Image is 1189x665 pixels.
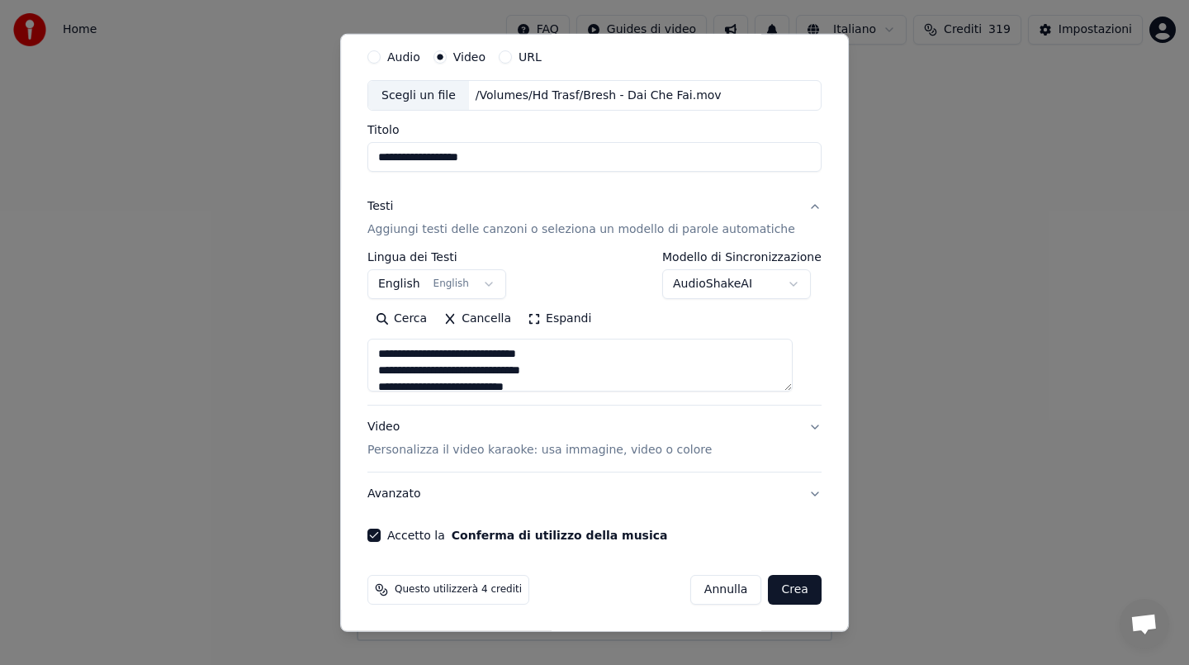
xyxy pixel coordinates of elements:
button: TestiAggiungi testi delle canzoni o seleziona un modello di parole automatiche [367,185,822,251]
label: Video [453,50,486,62]
button: VideoPersonalizza il video karaoke: usa immagine, video o colore [367,406,822,472]
p: Personalizza il video karaoke: usa immagine, video o colore [367,442,712,458]
span: Questo utilizzerà 4 crediti [395,583,522,596]
label: Lingua dei Testi [367,251,506,263]
button: Cancella [435,306,519,332]
button: Cerca [367,306,435,332]
label: Titolo [367,124,822,135]
button: Crea [769,575,822,605]
label: Audio [387,50,420,62]
button: Avanzato [367,473,822,515]
button: Accetto la [452,530,668,541]
div: Video [367,419,712,458]
div: Testi [367,198,393,215]
label: Modello di Sincronizzazione [662,251,822,263]
p: Aggiungi testi delle canzoni o seleziona un modello di parole automatiche [367,221,795,238]
label: URL [519,50,542,62]
div: TestiAggiungi testi delle canzoni o seleziona un modello di parole automatiche [367,251,822,405]
button: Espandi [519,306,599,332]
label: Accetto la [387,530,667,541]
div: /Volumes/Hd Trasf/Bresh - Dai Che Fai.mov [469,87,728,103]
button: Annulla [690,575,762,605]
div: Scegli un file [368,80,469,110]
